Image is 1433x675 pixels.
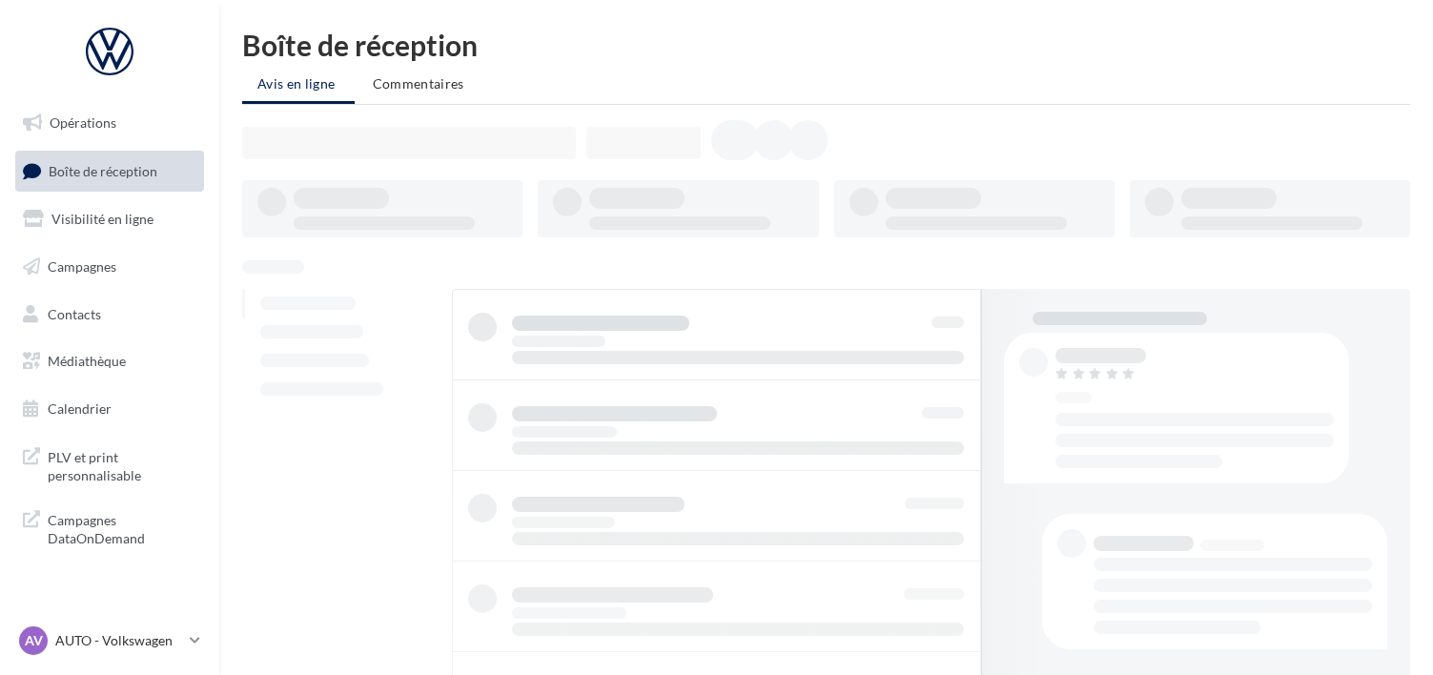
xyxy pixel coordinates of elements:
span: Médiathèque [48,353,126,369]
span: Visibilité en ligne [51,211,154,227]
span: Boîte de réception [49,162,157,178]
a: Campagnes DataOnDemand [11,500,208,556]
a: Opérations [11,103,208,143]
a: Visibilité en ligne [11,199,208,239]
a: AV AUTO - Volkswagen [15,623,204,659]
span: Campagnes [48,258,116,275]
span: AV [25,631,43,650]
a: Boîte de réception [11,151,208,192]
span: Opérations [50,114,116,131]
span: Contacts [48,305,101,321]
span: Campagnes DataOnDemand [48,507,196,548]
a: PLV et print personnalisable [11,437,208,493]
p: AUTO - Volkswagen [55,631,182,650]
a: Calendrier [11,389,208,429]
span: Commentaires [373,75,464,92]
a: Campagnes [11,247,208,287]
span: Calendrier [48,400,112,417]
span: PLV et print personnalisable [48,444,196,485]
a: Contacts [11,295,208,335]
div: Boîte de réception [242,31,1410,59]
a: Médiathèque [11,341,208,381]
